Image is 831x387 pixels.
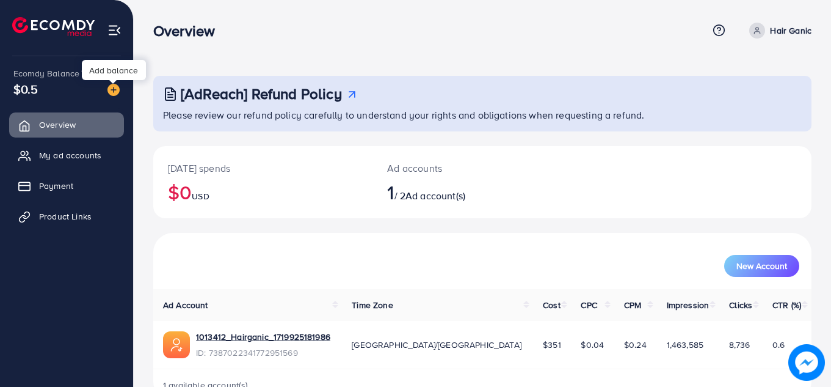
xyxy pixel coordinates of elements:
[770,23,811,38] p: Hair Ganic
[107,23,122,37] img: menu
[181,85,342,103] h3: [AdReach] Refund Policy
[387,180,523,204] h2: / 2
[405,189,465,202] span: Ad account(s)
[163,108,804,122] p: Please review our refund policy carefully to understand your rights and obligations when requesti...
[543,299,561,311] span: Cost
[168,161,358,175] p: [DATE] spends
[196,347,330,359] span: ID: 7387022341772951569
[772,339,785,351] span: 0.6
[39,180,73,192] span: Payment
[39,149,101,161] span: My ad accounts
[744,23,811,39] a: Hair Ganic
[9,174,124,198] a: Payment
[163,331,190,358] img: ic-ads-acc.e4c84228.svg
[39,119,76,131] span: Overview
[581,299,597,311] span: CPC
[163,299,208,311] span: Ad Account
[387,178,394,206] span: 1
[736,262,787,270] span: New Account
[13,80,38,98] span: $0.5
[667,339,703,351] span: 1,463,585
[9,143,124,168] a: My ad accounts
[192,190,209,202] span: USD
[9,204,124,229] a: Product Links
[729,339,750,351] span: 8,736
[12,17,95,36] img: logo
[352,339,521,351] span: [GEOGRAPHIC_DATA]/[GEOGRAPHIC_DATA]
[153,22,225,40] h3: Overview
[387,161,523,175] p: Ad accounts
[9,112,124,137] a: Overview
[13,67,79,79] span: Ecomdy Balance
[39,210,92,223] span: Product Links
[772,299,801,311] span: CTR (%)
[352,299,393,311] span: Time Zone
[543,339,561,351] span: $351
[624,299,641,311] span: CPM
[107,84,120,96] img: image
[168,180,358,204] h2: $0
[624,339,647,351] span: $0.24
[724,255,799,277] button: New Account
[581,339,604,351] span: $0.04
[196,331,330,343] a: 1013412_Hairganic_1719925181986
[82,60,146,80] div: Add balance
[667,299,709,311] span: Impression
[729,299,752,311] span: Clicks
[790,346,822,378] img: image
